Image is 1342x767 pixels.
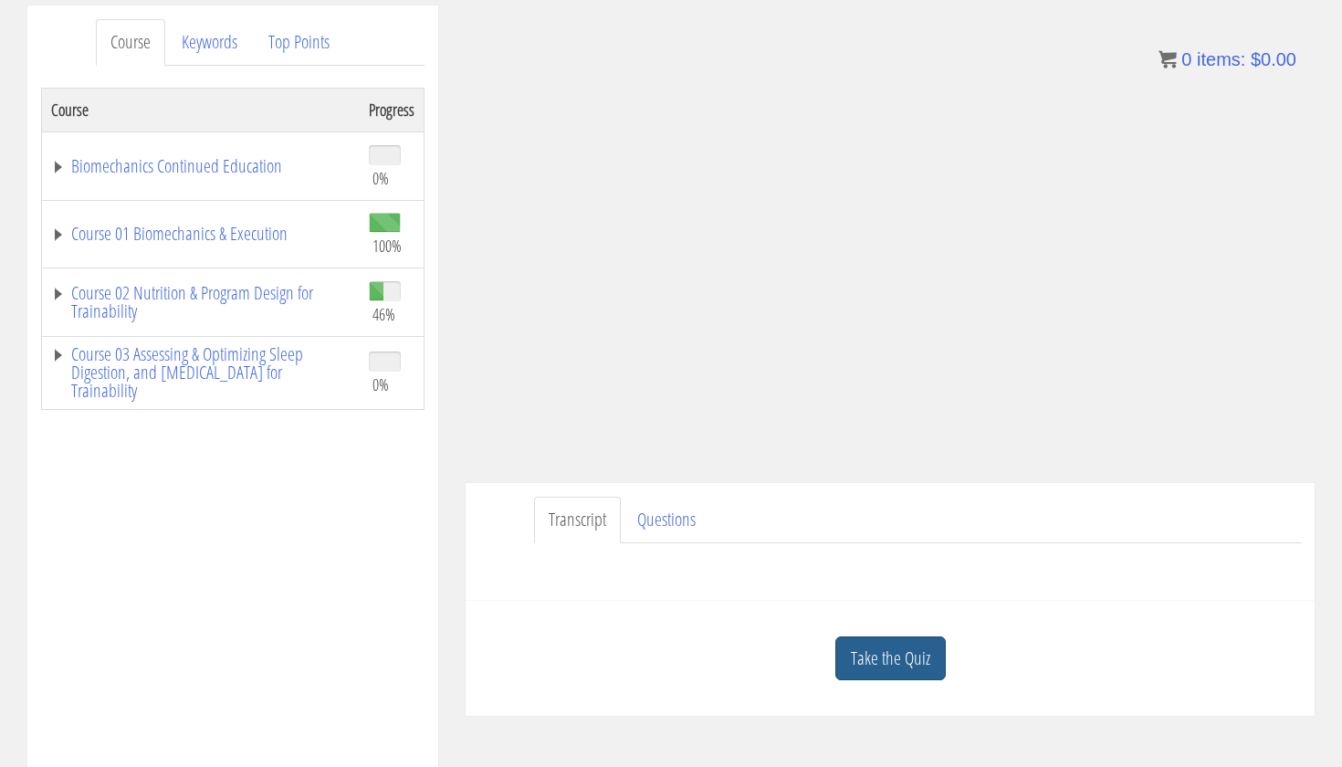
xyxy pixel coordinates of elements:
[372,374,389,394] span: 0%
[51,284,351,320] a: Course 02 Nutrition & Program Design for Trainability
[51,345,351,400] a: Course 03 Assessing & Optimizing Sleep Digestion, and [MEDICAL_DATA] for Trainability
[167,19,252,66] a: Keywords
[51,225,351,243] a: Course 01 Biomechanics & Execution
[372,236,402,256] span: 100%
[623,497,710,543] a: Questions
[835,636,946,681] a: Take the Quiz
[96,19,165,66] a: Course
[1251,49,1261,69] span: $
[372,168,389,188] span: 0%
[360,88,425,131] th: Progress
[534,497,621,543] a: Transcript
[42,88,361,131] th: Course
[1159,50,1177,68] img: icon11.png
[1251,49,1296,69] bdi: 0.00
[1181,49,1191,69] span: 0
[254,19,344,66] a: Top Points
[1197,49,1245,69] span: items:
[51,157,351,175] a: Biomechanics Continued Education
[372,304,395,324] span: 46%
[1159,49,1296,69] a: 0 items: $0.00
